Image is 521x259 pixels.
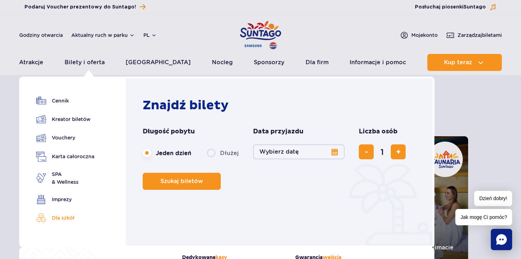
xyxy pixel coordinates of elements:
[444,59,472,66] span: Kup teraz
[36,133,94,143] a: Vouchery
[474,191,512,206] span: Dzień dobry!
[36,114,94,124] a: Kreator biletów
[427,54,502,71] button: Kup teraz
[207,145,239,160] label: Dłużej
[36,151,94,162] a: Karta całoroczna
[391,144,406,159] button: dodaj bilet
[36,96,94,106] a: Cennik
[455,209,512,225] span: Jak mogę Ci pomóc?
[143,173,221,190] button: Szukaj biletów
[71,32,135,38] button: Aktualny ruch w parku
[36,194,94,204] a: Imprezy
[19,32,63,39] a: Godziny otwarcia
[143,127,419,190] form: Planowanie wizyty w Park of Poland
[143,98,419,113] h2: Znajdź bilety
[411,32,438,39] span: Moje konto
[36,170,94,186] a: SPA& Wellness
[19,54,43,71] a: Atrakcje
[446,31,502,39] a: Zarządzajbiletami
[160,178,203,184] span: Szukaj biletów
[143,127,195,136] span: Długość pobytu
[143,32,157,39] button: pl
[306,54,329,71] a: Dla firm
[254,54,284,71] a: Sponsorzy
[350,54,406,71] a: Informacje i pomoc
[36,213,94,223] a: Dla szkół
[491,229,512,250] div: Chat
[126,54,191,71] a: [GEOGRAPHIC_DATA]
[457,32,502,39] span: Zarządzaj biletami
[52,170,78,186] span: SPA & Wellness
[359,127,397,136] span: Liczba osób
[374,143,391,160] input: liczba biletów
[253,144,345,159] button: Wybierz datę
[359,144,374,159] button: usuń bilet
[253,127,303,136] span: Data przyjazdu
[400,31,438,39] a: Mojekonto
[143,145,191,160] label: Jeden dzień
[65,54,105,71] a: Bilety i oferta
[212,54,233,71] a: Nocleg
